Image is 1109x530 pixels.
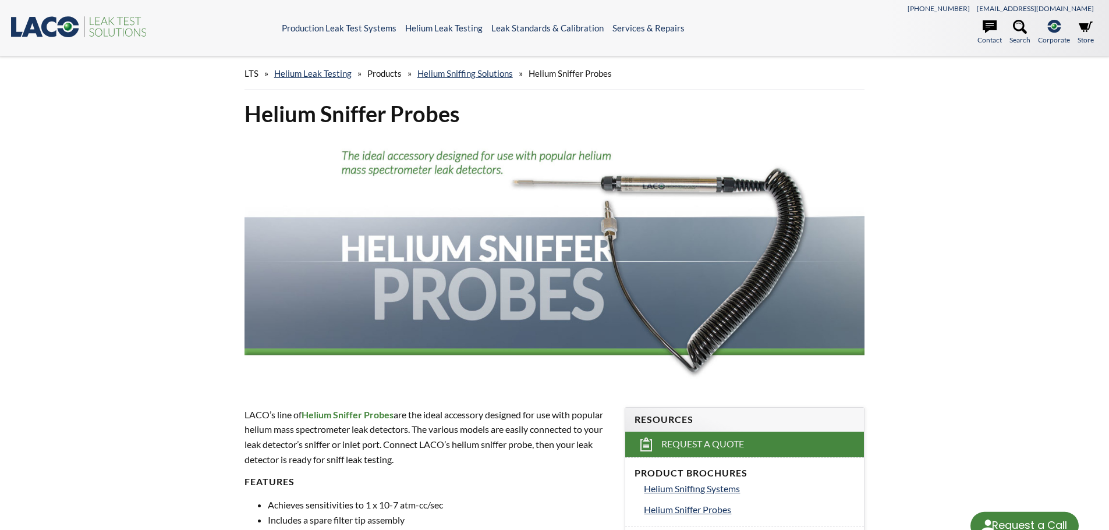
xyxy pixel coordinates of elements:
[612,23,685,33] a: Services & Repairs
[245,99,865,128] h1: Helium Sniffer Probes
[245,57,865,90] div: » » » »
[977,20,1002,45] a: Contact
[625,432,864,457] a: Request a Quote
[908,4,970,13] a: [PHONE_NUMBER]
[1009,20,1030,45] a: Search
[417,68,513,79] a: Helium Sniffing Solutions
[268,513,611,528] li: Includes a spare filter tip assembly
[644,481,855,496] a: Helium Sniffing Systems
[245,407,611,467] p: LACO’s line of are the ideal accessory designed for use with popular helium mass spectrometer lea...
[405,23,483,33] a: Helium Leak Testing
[274,68,352,79] a: Helium Leak Testing
[367,68,402,79] span: Products
[644,504,731,515] span: Helium Sniffer Probes
[245,137,865,385] img: Helium Sniffer Probe header
[245,68,258,79] span: LTS
[1078,20,1094,45] a: Store
[644,483,740,494] span: Helium Sniffing Systems
[491,23,604,33] a: Leak Standards & Calibration
[977,4,1094,13] a: [EMAIL_ADDRESS][DOMAIN_NAME]
[635,414,855,426] h4: Resources
[268,497,611,513] li: Achieves sensitivities to 1 x 10-7 atm-cc/sec
[282,23,396,33] a: Production Leak Test Systems
[635,467,855,479] h4: Product Brochures
[644,502,855,517] a: Helium Sniffer Probes
[302,409,394,420] span: Helium Sniffer Probes
[529,68,612,79] span: Helium Sniffer Probes
[245,476,611,488] h4: Features
[1038,34,1070,45] span: Corporate
[661,438,744,450] span: Request a Quote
